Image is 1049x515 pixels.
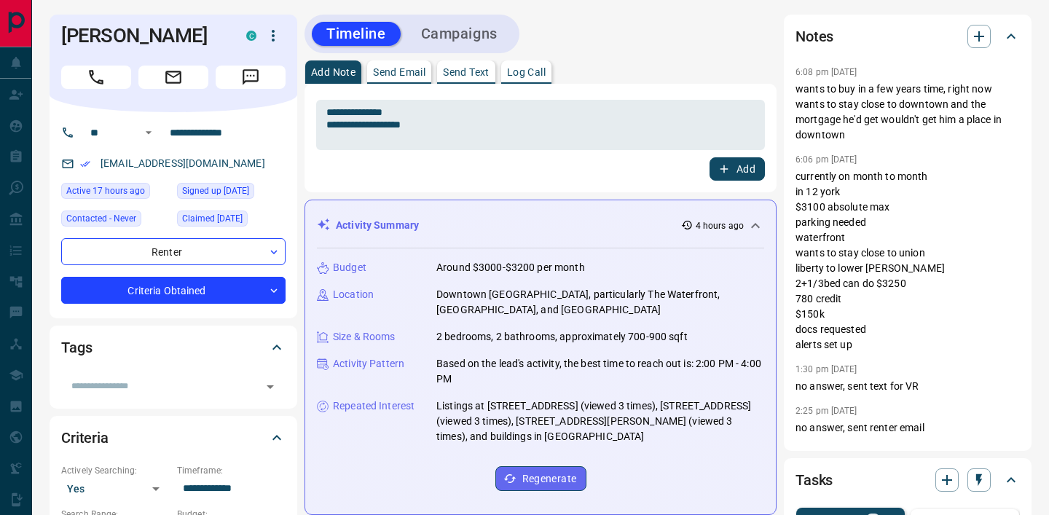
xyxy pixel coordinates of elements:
[61,238,286,265] div: Renter
[795,169,1020,353] p: currently on month to month in 12 york $3100 absolute max parking needed waterfront wants to stay...
[138,66,208,89] span: Email
[317,212,764,239] div: Activity Summary4 hours ago
[795,154,857,165] p: 6:06 pm [DATE]
[61,336,92,359] h2: Tags
[177,183,286,203] div: Fri Mar 07 2025
[333,260,366,275] p: Budget
[507,67,546,77] p: Log Call
[333,398,415,414] p: Repeated Interest
[795,420,1020,436] p: no answer, sent renter email
[436,287,764,318] p: Downtown [GEOGRAPHIC_DATA], particularly The Waterfront, [GEOGRAPHIC_DATA], and [GEOGRAPHIC_DATA]
[710,157,765,181] button: Add
[795,463,1020,498] div: Tasks
[177,211,286,231] div: Fri Apr 18 2025
[336,218,419,233] p: Activity Summary
[333,287,374,302] p: Location
[216,66,286,89] span: Message
[795,468,833,492] h2: Tasks
[61,24,224,47] h1: [PERSON_NAME]
[61,426,109,449] h2: Criteria
[61,330,286,365] div: Tags
[61,477,170,500] div: Yes
[61,420,286,455] div: Criteria
[373,67,425,77] p: Send Email
[795,379,1020,394] p: no answer, sent text for VR
[795,82,1020,143] p: wants to buy in a few years time, right now wants to stay close to downtown and the mortgage he'd...
[260,377,280,397] button: Open
[333,356,404,371] p: Activity Pattern
[795,67,857,77] p: 6:08 pm [DATE]
[177,464,286,477] p: Timeframe:
[795,19,1020,54] div: Notes
[246,31,256,41] div: condos.ca
[80,159,90,169] svg: Email Verified
[436,356,764,387] p: Based on the lead's activity, the best time to reach out is: 2:00 PM - 4:00 PM
[140,124,157,141] button: Open
[436,329,688,345] p: 2 bedrooms, 2 bathrooms, approximately 700-900 sqft
[311,67,355,77] p: Add Note
[101,157,265,169] a: [EMAIL_ADDRESS][DOMAIN_NAME]
[795,364,857,374] p: 1:30 pm [DATE]
[61,66,131,89] span: Call
[443,67,490,77] p: Send Text
[406,22,512,46] button: Campaigns
[795,406,857,416] p: 2:25 pm [DATE]
[333,329,396,345] p: Size & Rooms
[436,260,585,275] p: Around $3000-$3200 per month
[61,277,286,304] div: Criteria Obtained
[182,184,249,198] span: Signed up [DATE]
[66,184,145,198] span: Active 17 hours ago
[795,25,833,48] h2: Notes
[312,22,401,46] button: Timeline
[436,398,764,444] p: Listings at [STREET_ADDRESS] (viewed 3 times), [STREET_ADDRESS] (viewed 3 times), [STREET_ADDRESS...
[61,464,170,477] p: Actively Searching:
[696,219,744,232] p: 4 hours ago
[66,211,136,226] span: Contacted - Never
[495,466,586,491] button: Regenerate
[182,211,243,226] span: Claimed [DATE]
[61,183,170,203] div: Mon Sep 15 2025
